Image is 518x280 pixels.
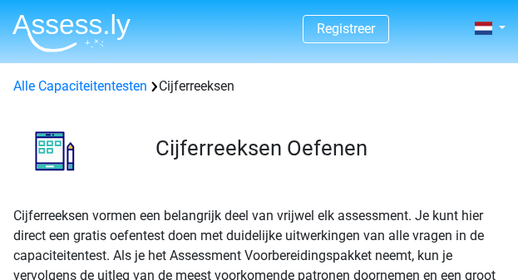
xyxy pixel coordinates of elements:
a: Alle Capaciteitentesten [13,78,147,94]
a: Registreer [317,21,375,37]
img: cijferreeksen [13,110,96,193]
div: Cijferreeksen [7,76,511,96]
h3: Cijferreeksen Oefenen [155,135,492,161]
img: Assessly [12,13,131,52]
